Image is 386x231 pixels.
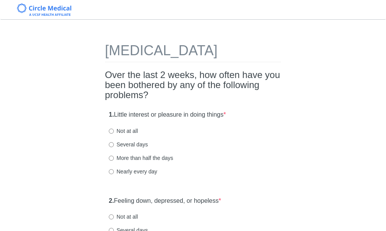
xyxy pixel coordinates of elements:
input: Several days [109,142,114,147]
h1: [MEDICAL_DATA] [105,43,281,62]
input: Nearly every day [109,169,114,174]
label: Nearly every day [109,168,157,175]
label: Little interest or pleasure in doing things [109,110,226,119]
strong: 2. [109,197,114,204]
label: Several days [109,141,148,148]
input: More than half the days [109,156,114,161]
label: Feeling down, depressed, or hopeless [109,197,221,206]
label: Not at all [109,213,138,221]
input: Not at all [109,129,114,134]
label: Not at all [109,127,138,135]
strong: 1. [109,111,114,118]
label: More than half the days [109,154,173,162]
h2: Over the last 2 weeks, how often have you been bothered by any of the following problems? [105,70,281,100]
input: Not at all [109,214,114,219]
img: Circle Medical Logo [17,3,72,16]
